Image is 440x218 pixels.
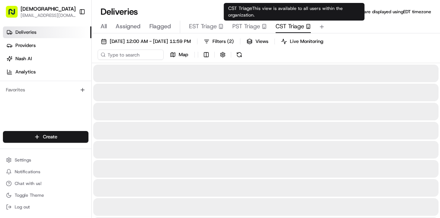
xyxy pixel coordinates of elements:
span: Flagged [149,22,171,31]
button: [DATE] 12:00 AM - [DATE] 11:59 PM [98,36,194,47]
button: Filters(2) [200,36,237,47]
button: Notifications [3,167,88,177]
button: [DEMOGRAPHIC_DATA] [21,5,76,12]
div: We're available if you need us! [25,77,93,83]
a: Analytics [3,66,91,78]
div: 📗 [7,107,13,113]
input: Clear [19,47,121,55]
h1: Deliveries [101,6,138,18]
span: Live Monitoring [290,38,323,45]
span: [DATE] 12:00 AM - [DATE] 11:59 PM [110,38,191,45]
div: Favorites [3,84,88,96]
a: Powered byPylon [52,124,89,130]
span: Filters [212,38,234,45]
span: Nash AI [15,55,32,62]
button: Refresh [234,50,244,60]
button: Live Monitoring [278,36,327,47]
span: Chat with us! [15,181,41,186]
span: ( 2 ) [227,38,234,45]
button: [DEMOGRAPHIC_DATA][EMAIL_ADDRESS][DOMAIN_NAME] [3,3,76,21]
a: Providers [3,40,91,51]
span: Log out [15,204,30,210]
a: Nash AI [3,53,91,65]
span: Deliveries [15,29,36,36]
span: Create [43,134,57,140]
span: Analytics [15,69,36,75]
span: PST Triage [232,22,260,31]
span: Settings [15,157,31,163]
span: Views [255,38,268,45]
span: EST Triage [189,22,217,31]
span: CST Triage [276,22,304,31]
button: Toggle Theme [3,190,88,200]
button: Settings [3,155,88,165]
img: 1736555255976-a54dd68f-1ca7-489b-9aae-adbdc363a1c4 [7,70,21,83]
button: Chat with us! [3,178,88,189]
button: Views [243,36,272,47]
button: Start new chat [125,72,134,81]
button: [EMAIL_ADDRESS][DOMAIN_NAME] [21,12,76,18]
div: 💻 [62,107,68,113]
div: CST Triage [224,3,365,21]
span: Providers [15,42,36,49]
button: Map [167,50,192,60]
span: API Documentation [69,106,118,114]
div: Start new chat [25,70,120,77]
p: Welcome 👋 [7,29,134,41]
span: Assigned [116,22,141,31]
button: Log out [3,202,88,212]
a: 💻API Documentation [59,103,121,117]
span: Pylon [73,124,89,130]
span: Knowledge Base [15,106,56,114]
span: Notifications [15,169,40,175]
span: Toggle Theme [15,192,44,198]
img: Nash [7,7,22,22]
a: Deliveries [3,26,91,38]
span: Map [179,51,188,58]
button: Create [3,131,88,143]
a: 📗Knowledge Base [4,103,59,117]
input: Type to search [98,50,164,60]
span: This view is available to all users within the organization. [228,6,343,18]
span: All [101,22,107,31]
span: All times are displayed using EDT timezone [345,9,431,15]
